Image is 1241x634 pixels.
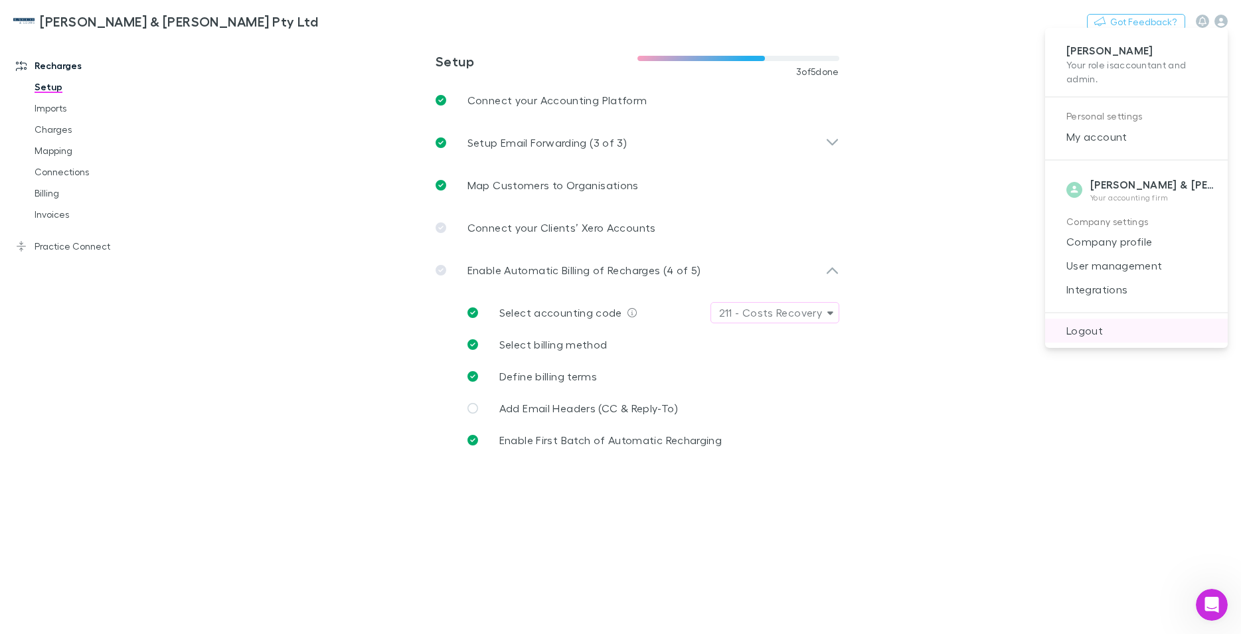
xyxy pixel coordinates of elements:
[208,5,233,31] button: Expand window
[81,399,116,426] span: disappointed reaction
[150,399,185,426] span: smiley reaction
[1056,281,1217,297] span: Integrations
[1056,323,1217,339] span: Logout
[1066,214,1206,230] p: Company settings
[80,442,186,453] a: Open in help center
[1196,589,1228,621] iframe: Intercom live chat
[233,5,257,29] div: Close
[1090,193,1217,203] p: Your accounting firm
[16,386,250,400] div: Did this answer your question?
[1056,258,1217,274] span: User management
[9,5,34,31] button: go back
[116,399,150,426] span: neutral face reaction
[1056,234,1217,250] span: Company profile
[1066,58,1206,86] p: Your role is accountant and admin .
[1056,129,1217,145] span: My account
[1066,44,1206,58] p: [PERSON_NAME]
[1066,108,1206,125] p: Personal settings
